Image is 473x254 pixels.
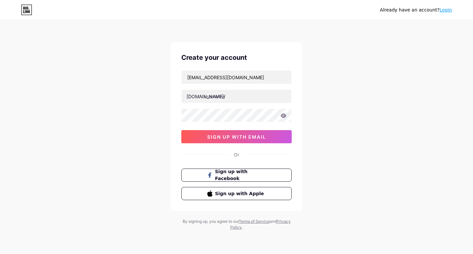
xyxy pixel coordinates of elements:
[181,53,292,62] div: Create your account
[182,71,291,84] input: Email
[182,90,291,103] input: username
[239,219,270,224] a: Terms of Service
[215,168,266,182] span: Sign up with Facebook
[187,93,225,100] div: [DOMAIN_NAME]/
[181,130,292,143] button: sign up with email
[207,134,266,140] span: sign up with email
[234,151,239,158] div: Or
[439,7,452,12] a: Login
[181,169,292,182] button: Sign up with Facebook
[181,219,292,230] div: By signing up, you agree to our and .
[215,190,266,197] span: Sign up with Apple
[181,187,292,200] button: Sign up with Apple
[380,7,452,13] div: Already have an account?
